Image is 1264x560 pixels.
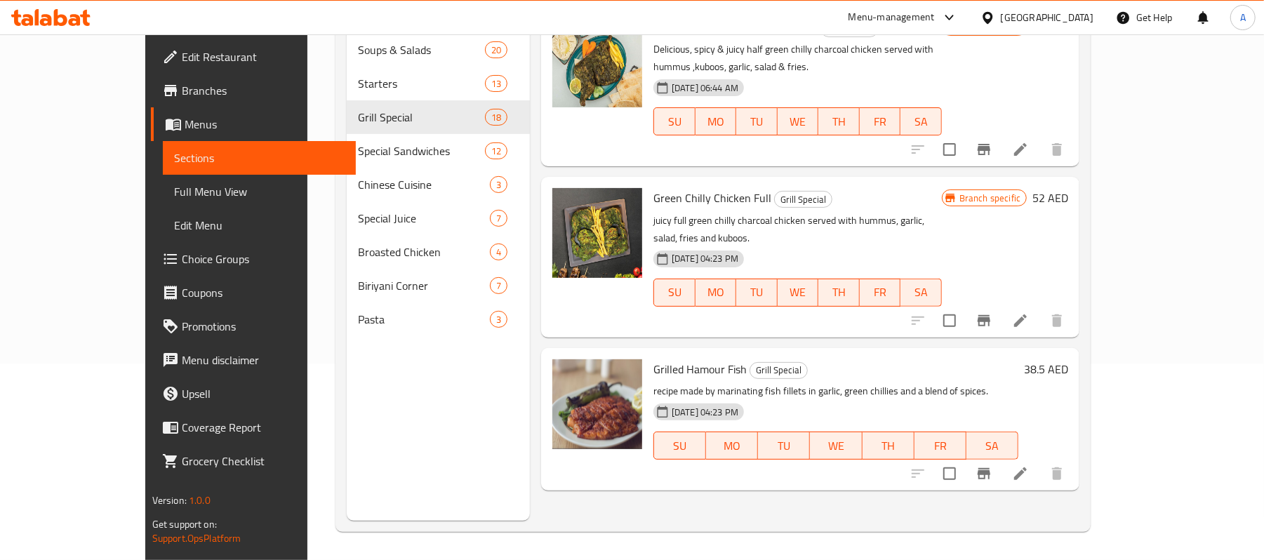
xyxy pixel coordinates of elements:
[849,9,935,26] div: Menu-management
[347,302,530,336] div: Pasta3
[1012,141,1029,158] a: Edit menu item
[490,176,507,193] div: items
[865,282,896,302] span: FR
[860,107,901,135] button: FR
[1012,465,1029,482] a: Edit menu item
[358,277,490,294] span: Biriyani Corner
[347,235,530,269] div: Broasted Chicken4
[653,359,747,380] span: Grilled Hamour Fish
[151,309,357,343] a: Promotions
[736,279,778,307] button: TU
[783,282,813,302] span: WE
[347,27,530,342] nav: Menu sections
[182,251,345,267] span: Choice Groups
[485,142,507,159] div: items
[347,67,530,100] div: Starters13
[491,313,507,326] span: 3
[189,491,211,509] span: 1.0.0
[347,168,530,201] div: Chinese Cuisine3
[824,112,854,132] span: TH
[552,18,642,107] img: Green Chilly Charcoal Chicken Half
[701,112,731,132] span: MO
[358,109,485,126] span: Grill Special
[151,444,357,478] a: Grocery Checklist
[347,33,530,67] div: Soups & Salads20
[818,107,860,135] button: TH
[182,419,345,436] span: Coverage Report
[860,279,901,307] button: FR
[358,142,485,159] span: Special Sandwiches
[486,111,507,124] span: 18
[660,112,689,132] span: SU
[491,246,507,259] span: 4
[151,107,357,141] a: Menus
[1001,10,1093,25] div: [GEOGRAPHIC_DATA]
[967,304,1001,338] button: Branch-specific-item
[185,116,345,133] span: Menus
[1024,359,1068,379] h6: 38.5 AED
[491,178,507,192] span: 3
[774,191,832,208] div: Grill Special
[174,183,345,200] span: Full Menu View
[358,41,485,58] span: Soups & Salads
[666,81,744,95] span: [DATE] 06:44 AM
[935,135,964,164] span: Select to update
[1012,312,1029,329] a: Edit menu item
[810,432,862,460] button: WE
[920,436,961,456] span: FR
[358,311,490,328] div: Pasta
[490,311,507,328] div: items
[182,284,345,301] span: Coupons
[906,282,936,302] span: SA
[666,406,744,419] span: [DATE] 04:23 PM
[967,457,1001,491] button: Branch-specific-item
[706,432,758,460] button: MO
[906,112,936,132] span: SA
[778,107,819,135] button: WE
[485,41,507,58] div: items
[653,41,942,76] p: Delicious, spicy & juicy half green chilly charcoal chicken served with hummus ,kuboos, garlic, s...
[174,149,345,166] span: Sections
[358,210,490,227] span: Special Juice
[152,529,241,547] a: Support.OpsPlatform
[347,134,530,168] div: Special Sandwiches12
[358,244,490,260] span: Broasted Chicken
[163,208,357,242] a: Edit Menu
[758,432,810,460] button: TU
[151,343,357,377] a: Menu disclaimer
[174,217,345,234] span: Edit Menu
[151,74,357,107] a: Branches
[1040,133,1074,166] button: delete
[712,436,752,456] span: MO
[863,432,914,460] button: TH
[701,282,731,302] span: MO
[966,432,1018,460] button: SA
[750,362,808,379] div: Grill Special
[666,252,744,265] span: [DATE] 04:23 PM
[358,75,485,92] span: Starters
[816,436,856,456] span: WE
[552,188,642,278] img: Green Chilly Chicken Full
[486,77,507,91] span: 13
[900,107,942,135] button: SA
[347,269,530,302] div: Biriyani Corner7
[653,432,706,460] button: SU
[485,109,507,126] div: items
[151,276,357,309] a: Coupons
[750,362,807,378] span: Grill Special
[485,75,507,92] div: items
[347,201,530,235] div: Special Juice7
[1032,18,1068,37] h6: 29 AED
[653,382,1018,400] p: recipe made by marinating fish fillets in garlic, green chillies and a blend of spices.
[151,242,357,276] a: Choice Groups
[182,385,345,402] span: Upsell
[764,436,804,456] span: TU
[490,277,507,294] div: items
[490,244,507,260] div: items
[182,318,345,335] span: Promotions
[1032,188,1068,208] h6: 52 AED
